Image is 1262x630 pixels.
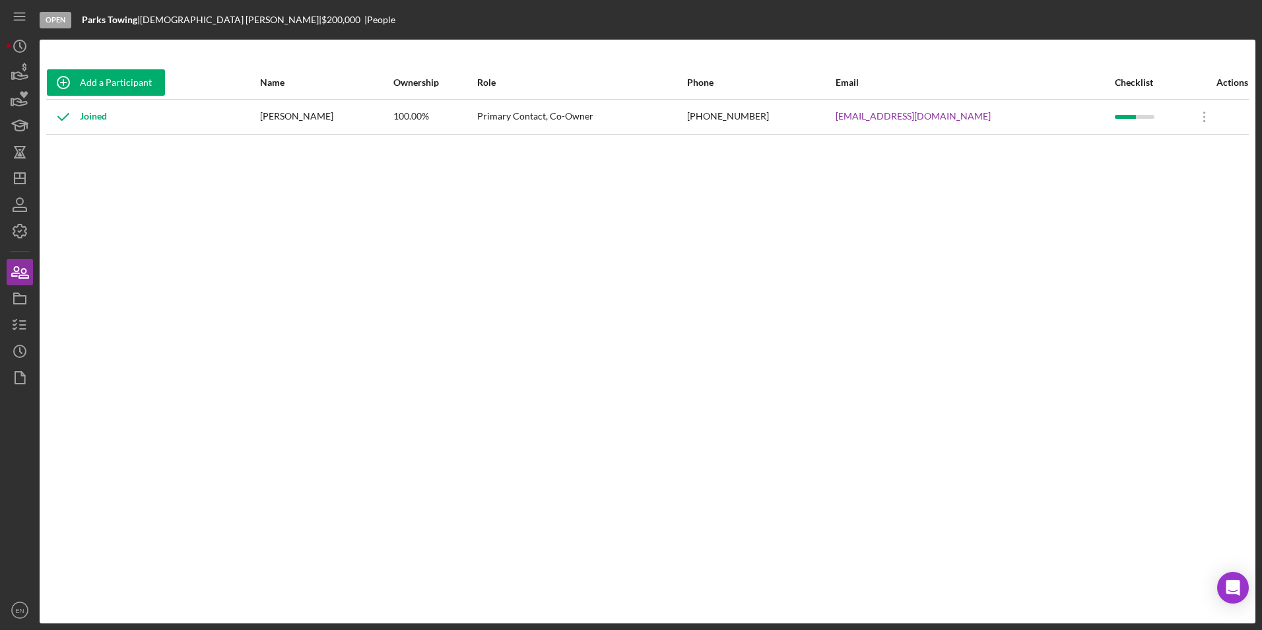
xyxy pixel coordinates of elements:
div: Joined [47,100,107,133]
div: 100.00% [393,100,476,133]
div: Role [477,77,686,88]
button: EN [7,597,33,623]
div: [PHONE_NUMBER] [687,100,834,133]
text: EN [15,607,24,614]
div: [PERSON_NAME] [260,100,392,133]
div: Email [836,77,1113,88]
div: Ownership [393,77,476,88]
div: Phone [687,77,834,88]
div: Open Intercom Messenger [1217,572,1249,604]
div: Open [40,12,71,28]
div: Checklist [1115,77,1187,88]
div: | [82,15,140,25]
div: Actions [1188,77,1248,88]
button: Add a Participant [47,69,165,96]
b: Parks Towing [82,14,137,25]
div: | People [364,15,395,25]
a: [EMAIL_ADDRESS][DOMAIN_NAME] [836,111,991,122]
div: [DEMOGRAPHIC_DATA] [PERSON_NAME] | [140,15,321,25]
div: Primary Contact, Co-Owner [477,100,686,133]
div: Name [260,77,392,88]
div: Add a Participant [80,69,152,96]
span: $200,000 [321,14,360,25]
